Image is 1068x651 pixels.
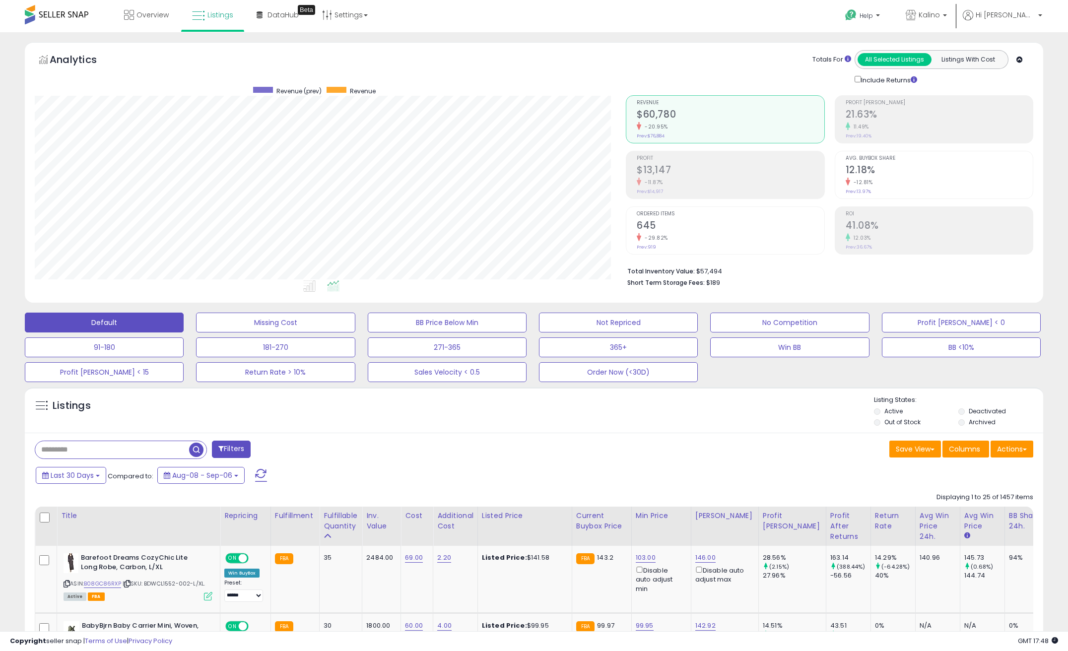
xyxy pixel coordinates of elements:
button: 365+ [539,337,698,357]
div: N/A [964,621,997,630]
b: Barefoot Dreams CozyChic Lite Long Robe, Carbon, L/XL [81,553,201,574]
label: Out of Stock [884,418,921,426]
button: BB <10% [882,337,1041,357]
a: Hi [PERSON_NAME] [963,10,1042,32]
div: Additional Cost [437,511,473,531]
span: 143.2 [597,553,613,562]
button: 181-270 [196,337,355,357]
button: All Selected Listings [858,53,932,66]
span: | SKU: BDWCL1552-002-L/XL. [123,580,205,587]
div: 140.96 [920,553,952,562]
div: 14.29% [875,553,915,562]
div: Tooltip anchor [298,5,315,15]
div: [PERSON_NAME] [695,511,754,521]
button: Profit [PERSON_NAME] < 15 [25,362,184,382]
span: ROI [846,211,1033,217]
small: 11.49% [850,123,869,130]
div: $141.58 [482,553,564,562]
div: Profit [PERSON_NAME] [763,511,822,531]
a: B08GC86RXP [84,580,121,588]
small: (0.68%) [971,563,993,571]
div: 43.51 [830,621,870,630]
button: No Competition [710,313,869,332]
a: 99.95 [636,621,654,631]
b: Listed Price: [482,553,527,562]
button: Aug-08 - Sep-06 [157,467,245,484]
div: Repricing [224,511,267,521]
small: Prev: 919 [637,244,656,250]
a: 69.00 [405,553,423,563]
span: Profit [637,156,824,161]
h2: 41.08% [846,220,1033,233]
h2: 12.18% [846,164,1033,178]
h2: 21.63% [846,109,1033,122]
span: Ordered Items [637,211,824,217]
small: FBA [275,553,293,564]
small: Prev: $14,917 [637,189,663,195]
a: 103.00 [636,553,656,563]
small: FBA [275,621,293,632]
small: FBA [576,621,595,632]
small: (2.15%) [769,563,789,571]
div: Include Returns [847,74,929,85]
div: 30 [324,621,354,630]
button: Actions [991,441,1033,457]
span: Listings [207,10,233,20]
small: Prev: 19.40% [846,133,871,139]
button: Win BB [710,337,869,357]
span: Profit [PERSON_NAME] [846,100,1033,106]
div: Displaying 1 to 25 of 1457 items [936,493,1033,502]
b: Short Term Storage Fees: [627,278,705,287]
span: Aug-08 - Sep-06 [172,470,232,480]
div: Min Price [636,511,687,521]
div: Disable auto adjust max [695,565,751,584]
span: Revenue [637,100,824,106]
span: ON [226,622,239,631]
span: DataHub [267,10,299,20]
label: Deactivated [969,407,1006,415]
div: 35 [324,553,354,562]
div: 163.14 [830,553,870,562]
span: ON [226,554,239,563]
span: Last 30 Days [51,470,94,480]
div: Title [61,511,216,521]
button: Last 30 Days [36,467,106,484]
h5: Listings [53,399,91,413]
span: Hi [PERSON_NAME] [976,10,1035,20]
div: Disable auto adjust min [636,565,683,593]
div: 145.73 [964,553,1004,562]
span: Revenue [350,87,376,95]
div: -56.56 [830,571,870,580]
label: Archived [969,418,996,426]
div: 40% [875,571,915,580]
h5: Analytics [50,53,116,69]
small: -11.87% [641,179,663,186]
img: 31tC9WXkAyL._SL40_.jpg [64,553,78,573]
button: Profit [PERSON_NAME] < 0 [882,313,1041,332]
b: Total Inventory Value: [627,267,695,275]
b: Listed Price: [482,621,527,630]
a: Terms of Use [85,636,127,646]
div: Win BuyBox [224,569,260,578]
div: Cost [405,511,429,521]
span: Columns [949,444,980,454]
button: BB Price Below Min [368,313,527,332]
a: 142.92 [695,621,716,631]
div: ASIN: [64,553,212,599]
div: 27.96% [763,571,826,580]
label: Active [884,407,903,415]
div: $99.95 [482,621,564,630]
div: Totals For [812,55,851,65]
a: 4.00 [437,621,452,631]
div: Inv. value [366,511,397,531]
button: Save View [889,441,941,457]
button: Listings With Cost [931,53,1005,66]
h2: 645 [637,220,824,233]
div: Listed Price [482,511,568,521]
div: Preset: [224,580,263,602]
p: Listing States: [874,395,1043,405]
h2: $60,780 [637,109,824,122]
span: OFF [247,622,263,631]
small: Prev: 13.97% [846,189,871,195]
span: Avg. Buybox Share [846,156,1033,161]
